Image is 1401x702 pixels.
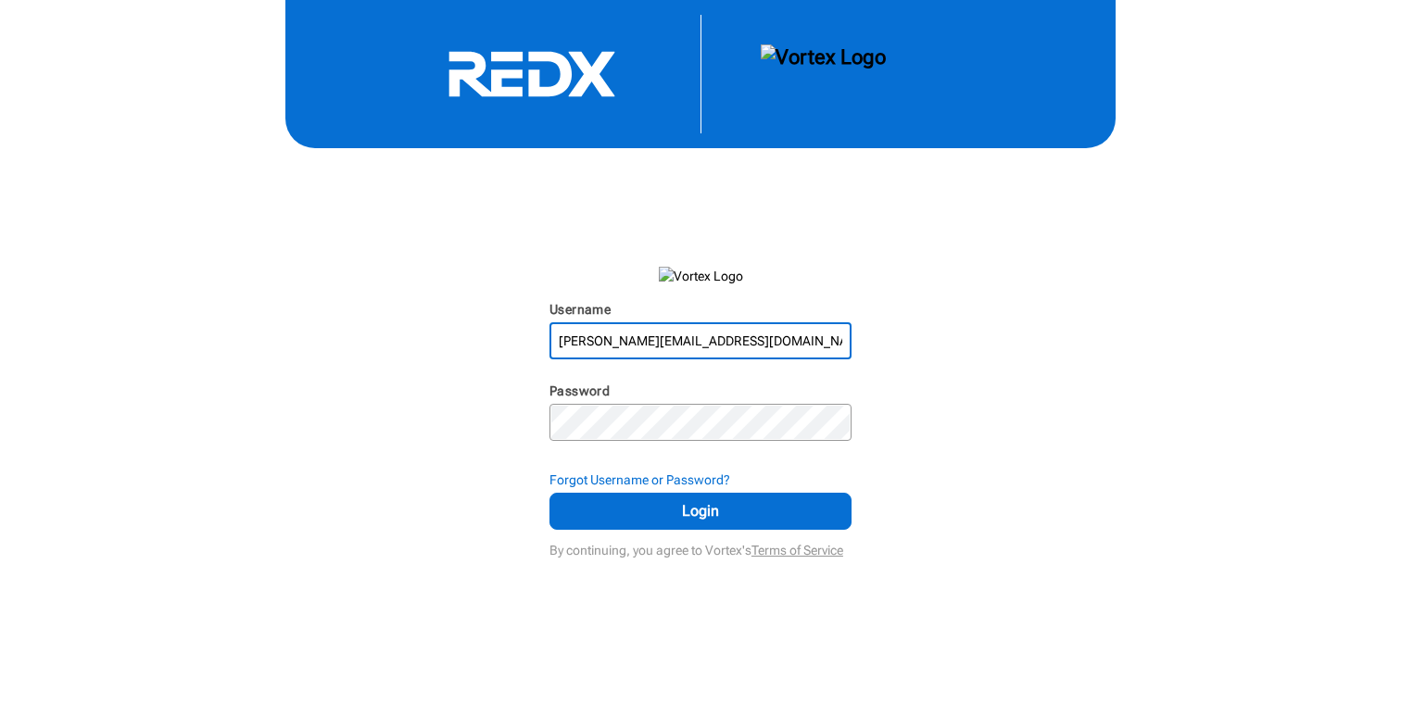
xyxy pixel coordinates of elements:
strong: Forgot Username or Password? [549,472,730,487]
svg: RedX Logo [393,50,671,98]
span: Login [573,500,828,522]
img: Vortex Logo [761,44,886,104]
div: Forgot Username or Password? [549,470,852,489]
div: By continuing, you agree to Vortex's [549,533,852,559]
button: Login [549,493,852,530]
label: Password [549,383,610,398]
a: Terms of Service [751,543,843,558]
img: Vortex Logo [659,267,743,285]
label: Username [549,302,611,317]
